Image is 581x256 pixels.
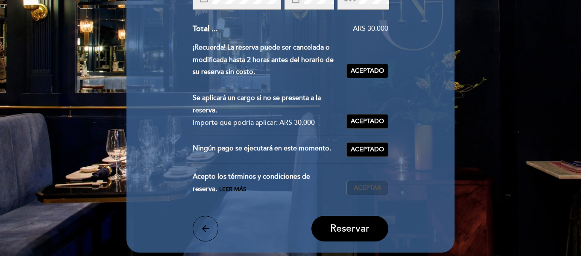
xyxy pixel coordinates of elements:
[311,216,388,241] button: Reservar
[193,171,347,195] div: Acepto los términos y condiciones de reserva.
[330,223,370,235] span: Reservar
[351,67,384,76] span: Aceptado
[193,142,347,157] div: Ningún pago se ejecutará en este momento.
[200,224,211,234] i: arrow_back
[346,181,388,195] button: Aceptar
[351,145,384,154] span: Aceptado
[219,186,246,193] span: Leer más
[193,216,218,241] button: arrow_back
[351,117,384,126] span: Aceptado
[354,184,381,193] span: Aceptar
[346,142,388,157] button: Aceptado
[193,92,340,117] div: Se aplicará un cargo si no se presenta a la reserva.
[193,41,347,78] div: ¡Recuerda! La reserva puede ser cancelada o modificada hasta 2 horas antes del horario de su rese...
[346,114,388,129] button: Aceptado
[346,64,388,78] button: Aceptado
[193,24,218,33] span: Total ...
[193,117,340,129] div: Importe que podría aplicar: ARS 30.000
[218,24,389,34] div: ARS 30.000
